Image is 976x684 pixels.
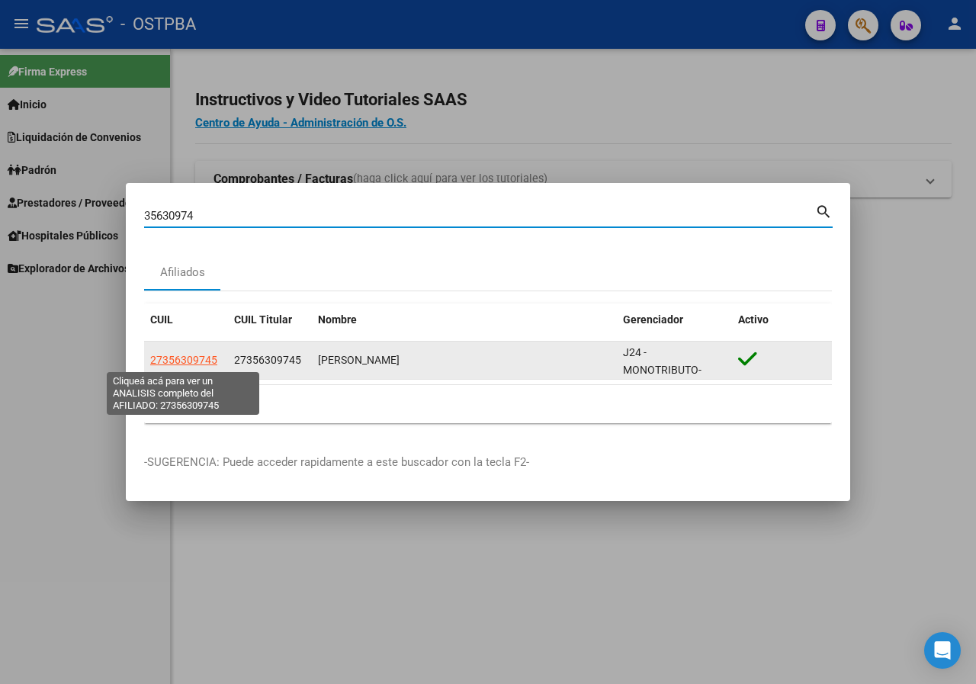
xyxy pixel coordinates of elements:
[144,454,832,471] p: -SUGERENCIA: Puede acceder rapidamente a este buscador con la tecla F2-
[815,201,833,220] mat-icon: search
[144,385,832,423] div: 1 total
[150,354,217,366] span: 27356309745
[234,313,292,326] span: CUIL Titular
[318,313,357,326] span: Nombre
[228,303,312,336] datatable-header-cell: CUIL Titular
[318,352,611,369] div: [PERSON_NAME]
[617,303,732,336] datatable-header-cell: Gerenciador
[160,264,205,281] div: Afiliados
[623,313,683,326] span: Gerenciador
[732,303,832,336] datatable-header-cell: Activo
[738,313,769,326] span: Activo
[623,346,712,410] span: J24 - MONOTRIBUTO-IGUALDAD SALUD-PRENSA
[924,632,961,669] div: Open Intercom Messenger
[312,303,617,336] datatable-header-cell: Nombre
[150,313,173,326] span: CUIL
[144,303,228,336] datatable-header-cell: CUIL
[234,354,301,366] span: 27356309745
